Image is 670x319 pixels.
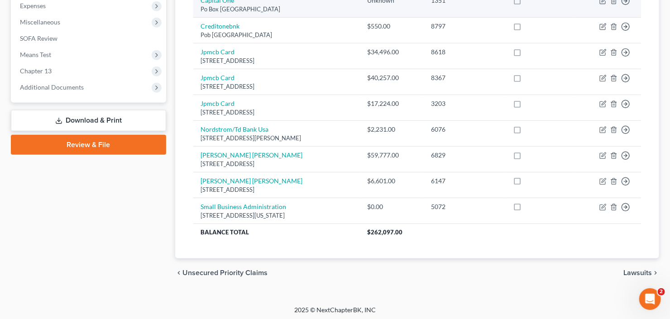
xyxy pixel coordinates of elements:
div: [STREET_ADDRESS] [201,186,353,194]
button: Lawsuits chevron_right [623,269,659,276]
div: Pob [GEOGRAPHIC_DATA] [201,31,353,39]
a: Nordstrom/Td Bank Usa [201,125,268,133]
div: [STREET_ADDRESS][US_STATE] [201,211,353,220]
th: Balance Total [193,224,360,240]
span: $262,097.00 [368,229,403,236]
span: Unsecured Priority Claims [182,269,268,276]
div: $550.00 [368,22,416,31]
div: [STREET_ADDRESS] [201,108,353,117]
div: 3203 [431,99,499,108]
div: $6,601.00 [368,176,416,186]
a: [PERSON_NAME] [PERSON_NAME] [201,177,302,185]
i: chevron_right [652,269,659,276]
div: 8367 [431,73,499,82]
a: [PERSON_NAME] [PERSON_NAME] [201,151,302,159]
div: 8618 [431,48,499,57]
span: 2 [658,288,665,295]
span: Lawsuits [623,269,652,276]
iframe: Intercom live chat [639,288,661,310]
a: Jpmcb Card [201,74,234,81]
div: $34,496.00 [368,48,416,57]
div: [STREET_ADDRESS] [201,57,353,65]
div: [STREET_ADDRESS] [201,160,353,168]
a: Download & Print [11,110,166,131]
span: Expenses [20,2,46,10]
div: $0.00 [368,202,416,211]
div: $40,257.00 [368,73,416,82]
a: Small Business Administration [201,203,286,210]
i: chevron_left [175,269,182,276]
div: $2,231.00 [368,125,416,134]
span: SOFA Review [20,34,57,42]
a: Jpmcb Card [201,48,234,56]
button: chevron_left Unsecured Priority Claims [175,269,268,276]
a: SOFA Review [13,30,166,47]
div: [STREET_ADDRESS][PERSON_NAME] [201,134,353,143]
span: Chapter 13 [20,67,52,75]
span: Additional Documents [20,83,84,91]
div: 6829 [431,151,499,160]
div: Po Box [GEOGRAPHIC_DATA] [201,5,353,14]
a: Review & File [11,135,166,155]
span: Miscellaneous [20,18,60,26]
div: 6147 [431,176,499,186]
a: Jpmcb Card [201,100,234,107]
a: Creditonebnk [201,22,239,30]
div: 5072 [431,202,499,211]
span: Means Test [20,51,51,58]
div: 8797 [431,22,499,31]
div: [STREET_ADDRESS] [201,82,353,91]
div: $59,777.00 [368,151,416,160]
div: $17,224.00 [368,99,416,108]
div: 6076 [431,125,499,134]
